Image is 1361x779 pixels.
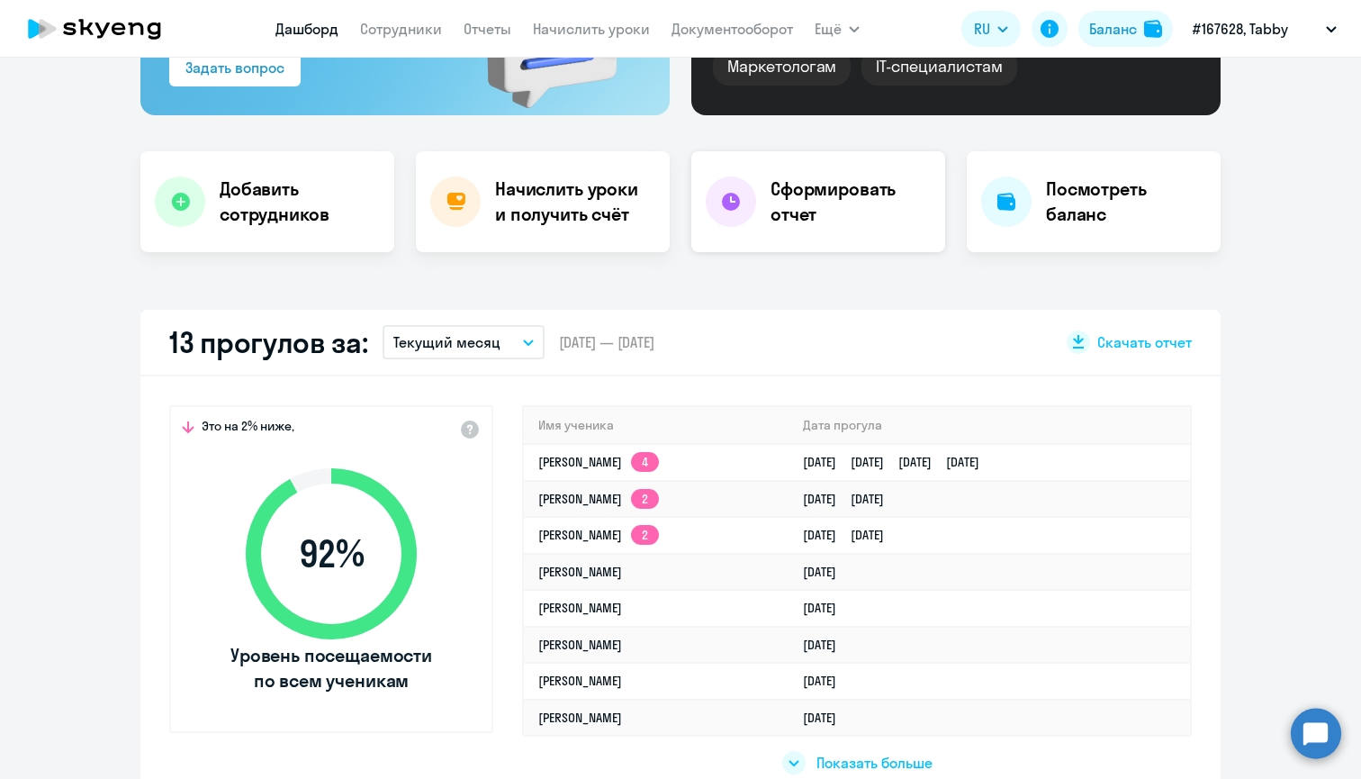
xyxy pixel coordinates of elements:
[538,564,622,580] a: [PERSON_NAME]
[228,532,435,575] span: 92 %
[228,643,435,693] span: Уровень посещаемости по всем ученикам
[631,525,659,545] app-skyeng-badge: 2
[1184,7,1346,50] button: #167628, Tabby
[185,57,284,78] div: Задать вопрос
[771,177,931,227] h4: Сформировать отчет
[202,418,294,439] span: Это на 2% ниже,
[464,20,511,38] a: Отчеты
[1193,18,1288,40] p: #167628, Tabby
[220,177,380,227] h4: Добавить сотрудников
[815,11,860,47] button: Ещё
[393,331,500,353] p: Текущий месяц
[803,491,898,507] a: [DATE][DATE]
[974,18,990,40] span: RU
[559,332,654,352] span: [DATE] — [DATE]
[861,48,1016,86] div: IT-специалистам
[538,454,659,470] a: [PERSON_NAME]4
[803,673,851,689] a: [DATE]
[631,489,659,509] app-skyeng-badge: 2
[538,600,622,616] a: [PERSON_NAME]
[713,48,851,86] div: Маркетологам
[803,710,851,726] a: [DATE]
[803,527,898,543] a: [DATE][DATE]
[1089,18,1137,40] div: Баланс
[538,491,659,507] a: [PERSON_NAME]2
[789,407,1190,444] th: Дата прогула
[1097,332,1192,352] span: Скачать отчет
[671,20,793,38] a: Документооборот
[524,407,789,444] th: Имя ученика
[383,325,545,359] button: Текущий месяц
[538,637,622,653] a: [PERSON_NAME]
[803,454,994,470] a: [DATE][DATE][DATE][DATE]
[803,564,851,580] a: [DATE]
[816,753,933,773] span: Показать больше
[169,50,301,86] button: Задать вопрос
[495,177,652,227] h4: Начислить уроки и получить счёт
[815,18,842,40] span: Ещё
[1144,20,1162,38] img: balance
[803,600,851,616] a: [DATE]
[538,673,622,689] a: [PERSON_NAME]
[803,637,851,653] a: [DATE]
[275,20,338,38] a: Дашборд
[631,452,659,472] app-skyeng-badge: 4
[1078,11,1173,47] button: Балансbalance
[538,710,622,726] a: [PERSON_NAME]
[533,20,650,38] a: Начислить уроки
[1046,177,1206,227] h4: Посмотреть баланс
[538,527,659,543] a: [PERSON_NAME]2
[961,11,1021,47] button: RU
[169,324,368,360] h2: 13 прогулов за:
[360,20,442,38] a: Сотрудники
